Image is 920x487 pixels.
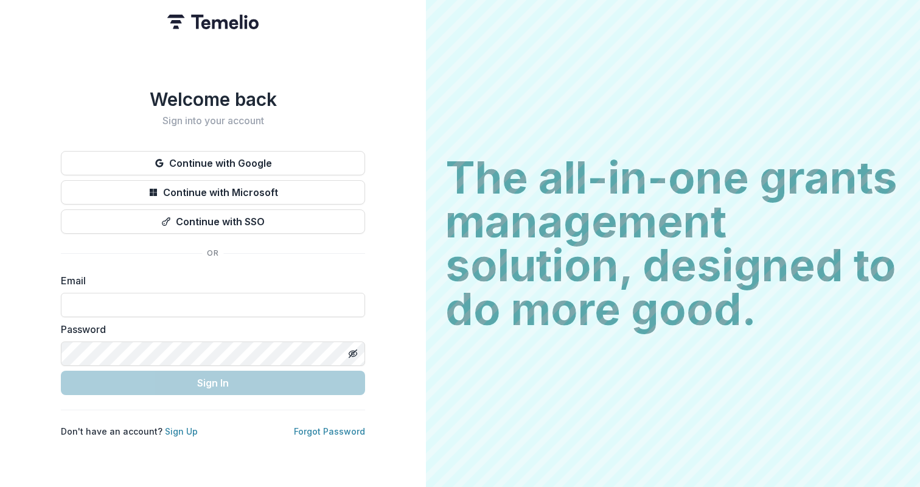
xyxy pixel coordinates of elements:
[61,425,198,438] p: Don't have an account?
[61,151,365,175] button: Continue with Google
[61,115,365,127] h2: Sign into your account
[167,15,259,29] img: Temelio
[343,344,363,363] button: Toggle password visibility
[294,426,365,436] a: Forgot Password
[165,426,198,436] a: Sign Up
[61,88,365,110] h1: Welcome back
[61,371,365,395] button: Sign In
[61,209,365,234] button: Continue with SSO
[61,180,365,205] button: Continue with Microsoft
[61,273,358,288] label: Email
[61,322,358,337] label: Password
